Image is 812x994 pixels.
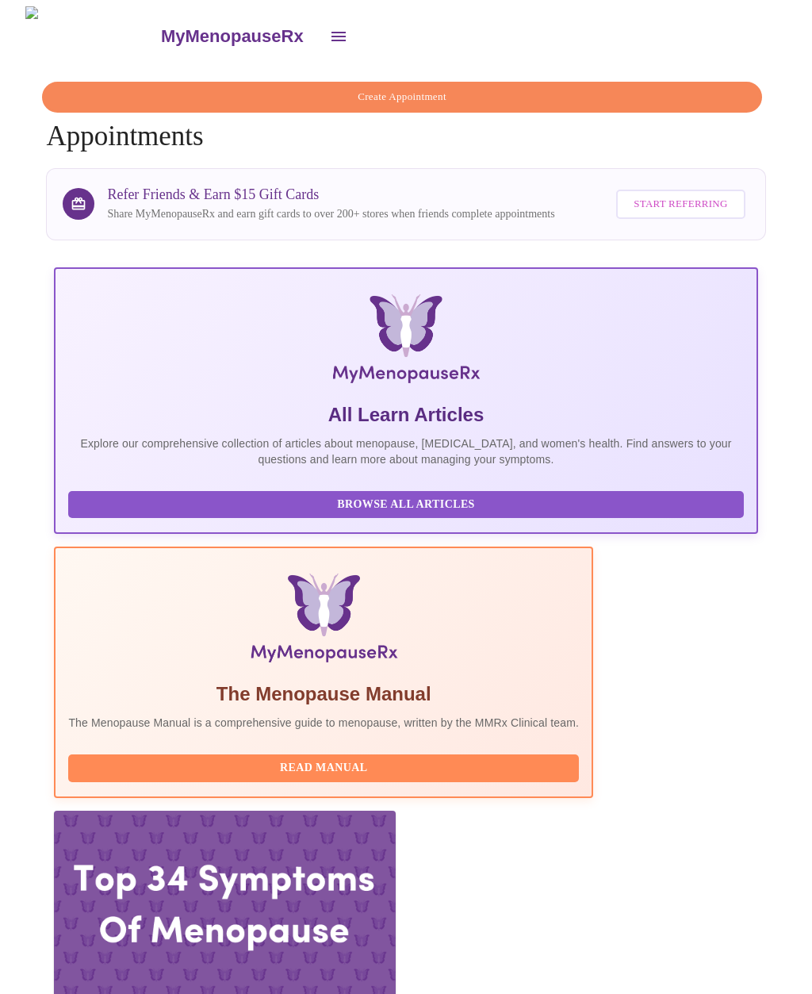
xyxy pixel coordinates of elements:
[634,195,727,213] span: Start Referring
[60,88,743,106] span: Create Appointment
[159,9,319,64] a: MyMenopauseRx
[174,294,638,390] img: MyMenopauseRx Logo
[161,26,304,47] h3: MyMenopauseRx
[150,574,498,669] img: Menopause Manual
[84,495,727,515] span: Browse All Articles
[68,681,579,707] h5: The Menopause Manual
[68,760,583,773] a: Read Manual
[68,754,579,782] button: Read Manual
[107,186,554,203] h3: Refer Friends & Earn $15 Gift Cards
[42,82,761,113] button: Create Appointment
[68,715,579,731] p: The Menopause Manual is a comprehensive guide to menopause, written by the MMRx Clinical team.
[612,182,749,227] a: Start Referring
[320,17,358,56] button: open drawer
[25,6,159,66] img: MyMenopauseRx Logo
[68,496,747,509] a: Browse All Articles
[616,190,745,219] button: Start Referring
[84,758,563,778] span: Read Manual
[68,402,743,428] h5: All Learn Articles
[46,82,765,152] h4: Appointments
[68,491,743,519] button: Browse All Articles
[68,436,743,467] p: Explore our comprehensive collection of articles about menopause, [MEDICAL_DATA], and women's hea...
[107,206,554,222] p: Share MyMenopauseRx and earn gift cards to over 200+ stores when friends complete appointments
